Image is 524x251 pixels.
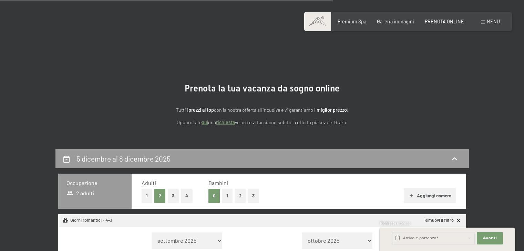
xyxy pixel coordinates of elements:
[142,179,156,186] span: Adulti
[487,19,500,24] span: Menu
[208,189,220,203] button: 0
[216,119,235,125] a: richiesta
[424,217,462,223] a: Rimuovi il filtro
[235,189,246,203] button: 2
[208,179,228,186] span: Bambini
[404,188,456,203] button: Aggiungi camera
[338,19,366,24] a: Premium Spa
[111,119,414,127] p: Oppure fate una veloce e vi facciamo subito la offerta piacevole. Grazie
[483,236,497,241] span: Avanti
[222,189,233,203] button: 1
[185,83,340,94] span: Prenota la tua vacanza da sogno online
[62,217,112,223] div: Giorni romantici - 4=3
[62,218,68,223] svg: Pacchetto/offerta
[380,221,410,225] span: Richiesta express
[66,179,123,187] h3: Occupazione
[181,189,193,203] button: 4
[76,154,171,163] h2: 5 dicembre al 8 dicembre 2025
[248,189,259,203] button: 3
[425,19,464,24] a: PRENOTA ONLINE
[188,107,214,113] strong: prezzi al top
[111,106,414,114] p: Tutti i con la nostra offerta all'incusive e vi garantiamo il !
[202,119,208,125] a: quì
[477,232,503,244] button: Avanti
[377,19,414,24] a: Galleria immagini
[154,189,166,203] button: 2
[142,189,152,203] button: 1
[66,189,94,197] span: 2 adulti
[168,189,179,203] button: 3
[317,107,347,113] strong: miglior prezzo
